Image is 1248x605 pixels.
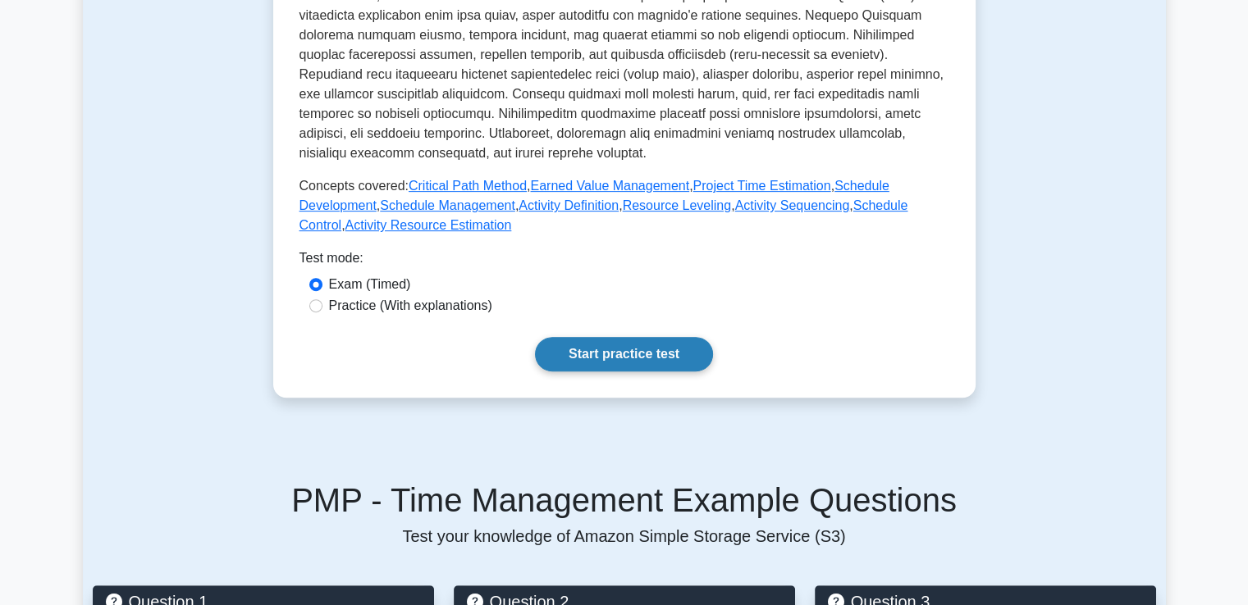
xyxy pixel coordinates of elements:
label: Exam (Timed) [329,275,411,294]
p: Test your knowledge of Amazon Simple Storage Service (S3) [93,526,1156,546]
a: Schedule Control [299,198,908,232]
a: Resource Leveling [623,198,732,212]
div: Test mode: [299,248,949,275]
a: Start practice test [535,337,713,371]
h5: PMP - Time Management Example Questions [93,480,1156,520]
a: Earned Value Management [530,179,689,193]
a: Schedule Management [380,198,515,212]
a: Critical Path Method [409,179,527,193]
label: Practice (With explanations) [329,296,492,316]
a: Project Time Estimation [693,179,830,193]
a: Activity Resource Estimation [345,218,512,232]
a: Activity Definition [519,198,619,212]
p: Concepts covered: , , , , , , , , , [299,176,949,235]
a: Activity Sequencing [735,198,850,212]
